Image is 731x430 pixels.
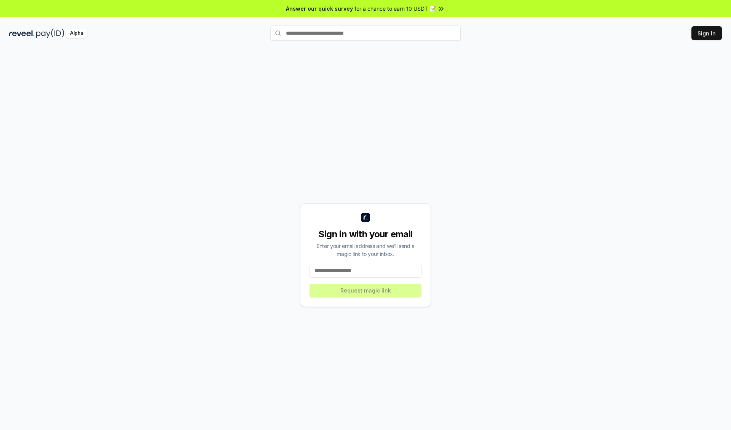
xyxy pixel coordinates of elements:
div: Alpha [66,29,87,38]
span: Answer our quick survey [286,5,353,13]
img: reveel_dark [9,29,35,38]
button: Sign In [691,26,722,40]
img: logo_small [361,213,370,222]
img: pay_id [36,29,64,38]
span: for a chance to earn 10 USDT 📝 [354,5,436,13]
div: Sign in with your email [310,228,421,240]
div: Enter your email address and we’ll send a magic link to your inbox. [310,242,421,258]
